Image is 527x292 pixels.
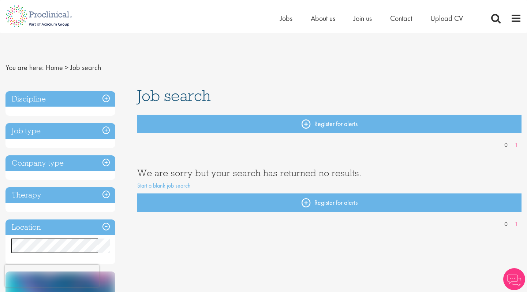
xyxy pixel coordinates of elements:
[137,115,522,133] a: Register for alerts
[5,91,115,107] h3: Discipline
[137,86,211,106] span: Job search
[46,63,63,72] a: breadcrumb link
[5,123,115,139] h3: Job type
[70,63,101,72] span: Job search
[5,63,44,72] span: You are here:
[5,219,115,235] h3: Location
[501,220,511,229] a: 0
[5,187,115,203] h3: Therapy
[311,14,335,23] a: About us
[65,63,68,72] span: >
[137,168,522,178] h3: We are sorry but your search has returned no results.
[430,14,463,23] a: Upload CV
[503,268,525,290] img: Chatbot
[511,220,522,229] a: 1
[501,141,511,149] a: 0
[137,193,522,212] a: Register for alerts
[280,14,292,23] a: Jobs
[390,14,412,23] a: Contact
[5,265,99,287] iframe: reCAPTCHA
[137,182,191,189] a: Start a blank job search
[354,14,372,23] a: Join us
[5,155,115,171] h3: Company type
[511,141,522,149] a: 1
